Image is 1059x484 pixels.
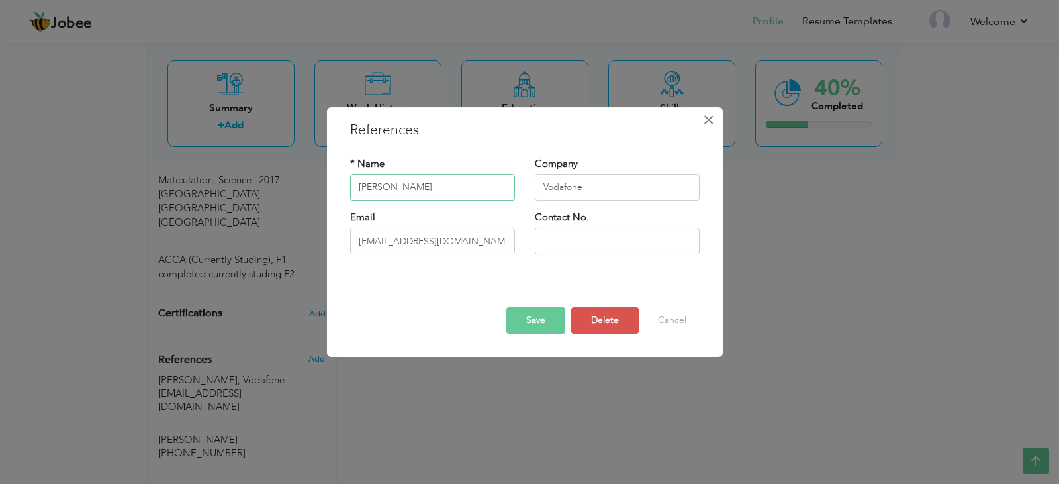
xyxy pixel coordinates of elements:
label: Contact No. [535,211,589,224]
button: Close [698,109,719,130]
label: Email [350,211,375,224]
h3: References [350,121,700,140]
button: Delete [571,307,639,334]
label: Company [535,157,578,171]
button: Cancel [645,307,700,334]
label: * Name [350,157,385,171]
button: Save [506,307,565,334]
span: × [703,108,714,132]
